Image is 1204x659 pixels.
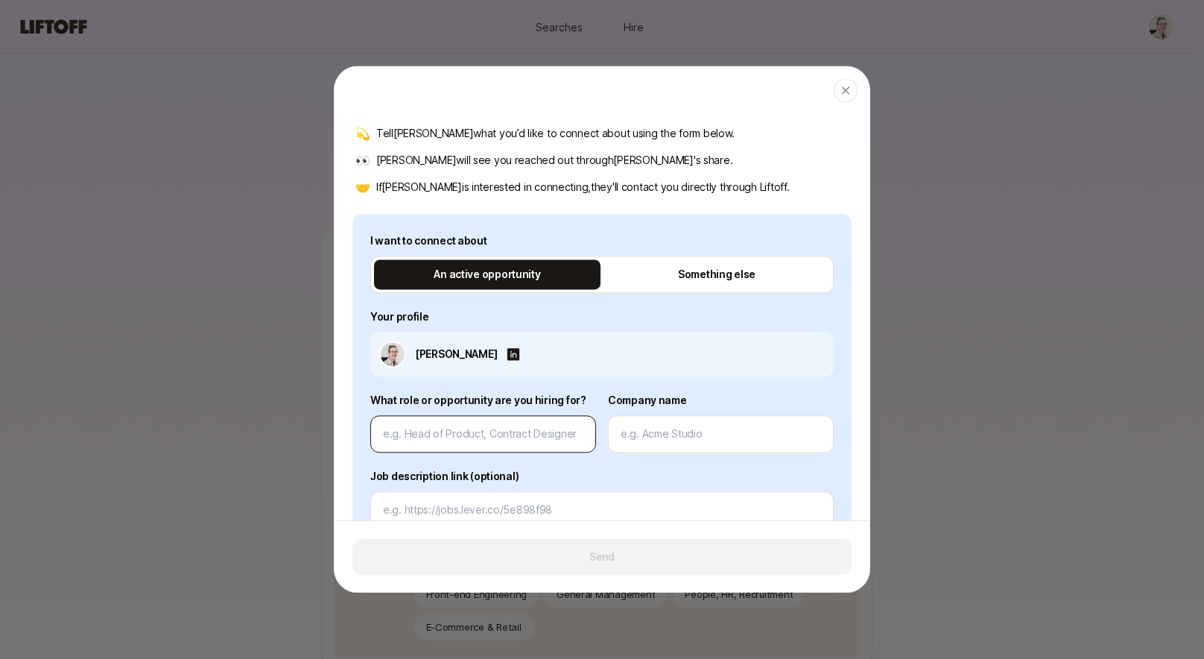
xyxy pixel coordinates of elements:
p: If [PERSON_NAME] is interested in connecting, they 'll contact you directly through Liftoff. [376,178,789,196]
label: Your profile [370,308,834,326]
p: Something else [678,265,755,283]
label: I want to connect about [370,232,834,250]
p: [PERSON_NAME] [415,345,497,363]
input: e.g. Head of Product, Contract Designer [383,425,583,443]
label: What role or opportunity are you hiring for? [370,391,596,409]
p: Tell [PERSON_NAME] what you’d like to connect about using the form below. [376,124,735,142]
p: An active opportunity [434,265,540,283]
input: e.g. Acme Studio [621,425,821,443]
label: Job description link (optional) [370,467,834,485]
span: 👀 [355,151,370,169]
label: Company name [608,391,834,409]
span: 🤝 [355,178,370,196]
input: e.g. https://jobs.lever.co/5e898f98 [383,501,821,519]
span: 💫 [355,124,370,142]
img: ACg8ocJglQ_To3qTKpaTTBUdzWCijs-OJlrFu1IefasHlGG48BE=s160-c [381,342,405,366]
p: [PERSON_NAME] will see you reached out through [PERSON_NAME] 's share. [376,151,732,169]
